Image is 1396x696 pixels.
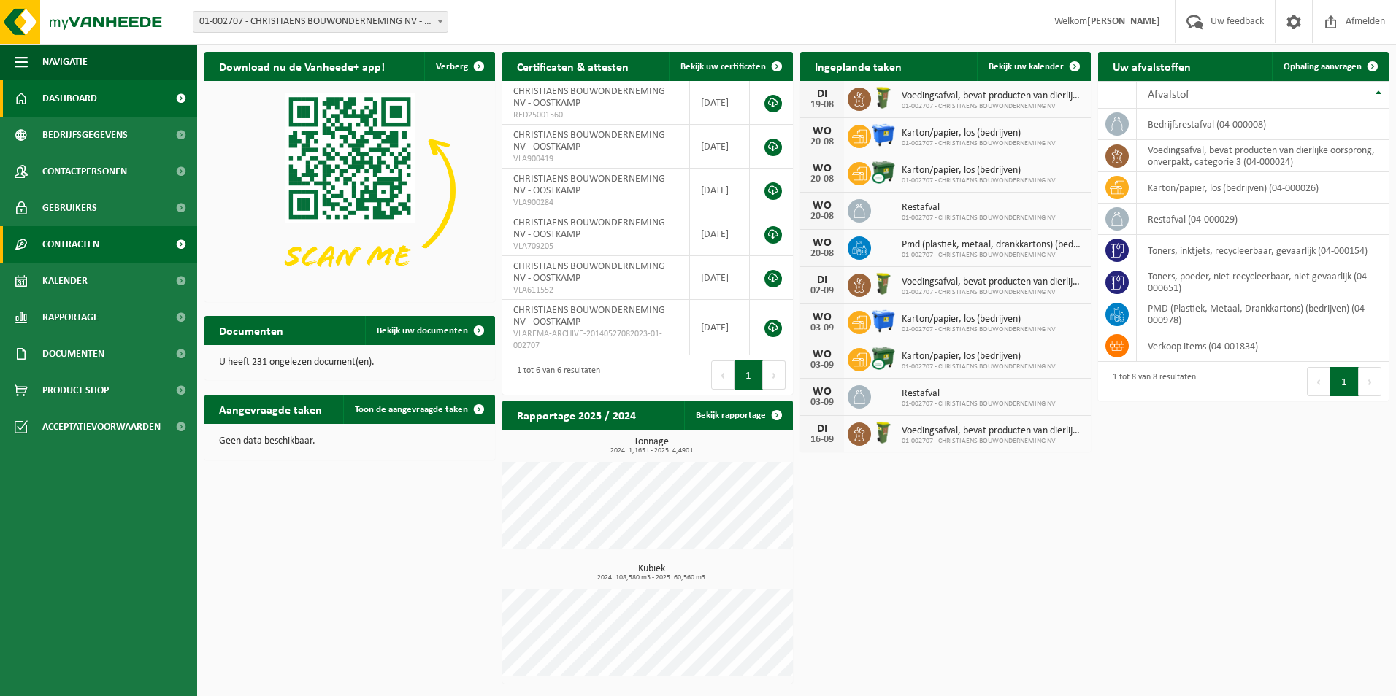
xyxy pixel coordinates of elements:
[510,574,793,581] span: 2024: 108,580 m3 - 2025: 60,560 m3
[193,12,448,32] span: 01-002707 - CHRISTIAENS BOUWONDERNEMING NV - OOSTKAMP
[510,359,600,391] div: 1 tot 6 van 6 resultaten
[902,363,1056,371] span: 01-002707 - CHRISTIAENS BOUWONDERNEMING NV
[1137,204,1389,235] td: restafval (04-000029)
[902,239,1084,251] span: Pmd (plastiek, metaal, drankkartons) (bedrijven)
[690,169,750,212] td: [DATE]
[690,125,750,169] td: [DATE]
[871,271,896,296] img: WB-0060-HPE-GN-50
[193,11,448,33] span: 01-002707 - CHRISTIAENS BOUWONDERNEMING NV - OOSTKAMP
[1137,172,1389,204] td: karton/papier, los (bedrijven) (04-000026)
[871,309,896,333] img: WB-1100-HPE-BE-01
[42,80,97,117] span: Dashboard
[365,316,494,345] a: Bekijk uw documenten
[355,405,468,414] span: Toon de aangevraagde taken
[510,564,793,581] h3: Kubiek
[871,346,896,371] img: WB-1100-CU
[513,261,665,284] span: CHRISTIAENS BOUWONDERNEMING NV - OOSTKAMP
[42,153,127,190] span: Contactpersonen
[204,52,399,80] h2: Download nu de Vanheede+ app!
[502,401,651,429] h2: Rapportage 2025 / 2024
[424,52,494,81] button: Verberg
[513,305,665,328] span: CHRISTIAENS BOUWONDERNEMING NV - OOSTKAMP
[513,86,665,109] span: CHRISTIAENS BOUWONDERNEMING NV - OOSTKAMP
[808,237,837,249] div: WO
[502,52,643,80] h2: Certificaten & attesten
[1137,266,1389,298] td: toners, poeder, niet-recycleerbaar, niet gevaarlijk (04-000651)
[1137,109,1389,140] td: bedrijfsrestafval (04-000008)
[808,249,837,259] div: 20-08
[42,372,109,409] span: Product Shop
[669,52,791,81] a: Bekijk uw certificaten
[902,177,1056,185] span: 01-002707 - CHRISTIAENS BOUWONDERNEMING NV
[377,326,468,336] span: Bekijk uw documenten
[902,400,1056,409] span: 01-002707 - CHRISTIAENS BOUWONDERNEMING NV
[808,286,837,296] div: 02-09
[513,241,678,252] span: VLA709205
[690,256,750,300] td: [DATE]
[219,357,480,368] p: U heeft 231 ongelezen document(en).
[219,436,480,446] p: Geen data beschikbaar.
[808,435,837,445] div: 16-09
[871,123,896,147] img: WB-1100-HPE-BE-01
[902,214,1056,223] span: 01-002707 - CHRISTIAENS BOUWONDERNEMING NV
[513,197,678,209] span: VLA900284
[902,277,1084,288] span: Voedingsafval, bevat producten van dierlijke oorsprong, onverpakt, categorie 3
[513,109,678,121] span: RED25001560
[1137,298,1389,330] td: PMD (Plastiek, Metaal, Drankkartons) (bedrijven) (04-000978)
[902,139,1056,148] span: 01-002707 - CHRISTIAENS BOUWONDERNEMING NV
[513,217,665,240] span: CHRISTIAENS BOUWONDERNEMING NV - OOSTKAMP
[1098,52,1205,80] h2: Uw afvalstoffen
[808,360,837,371] div: 03-09
[42,44,88,80] span: Navigatie
[42,190,97,226] span: Gebruikers
[808,137,837,147] div: 20-08
[902,251,1084,260] span: 01-002707 - CHRISTIAENS BOUWONDERNEMING NV
[902,351,1056,363] span: Karton/papier, los (bedrijven)
[1148,89,1189,101] span: Afvalstof
[42,299,99,336] span: Rapportage
[902,165,1056,177] span: Karton/papier, los (bedrijven)
[808,212,837,222] div: 20-08
[808,323,837,333] div: 03-09
[510,437,793,455] h3: Tonnage
[510,447,793,455] span: 2024: 1,165 t - 2025: 4,490 t
[1359,367,1381,396] button: Next
[808,349,837,360] div: WO
[800,52,916,80] h2: Ingeplande taken
[989,62,1064,71] span: Bekijk uw kalender
[684,401,791,430] a: Bekijk rapportage
[204,395,337,423] h2: Aangevraagde taken
[42,117,128,153] span: Bedrijfsgegevens
[343,395,494,424] a: Toon de aangevraagde taken
[808,100,837,110] div: 19-08
[902,288,1084,297] span: 01-002707 - CHRISTIAENS BOUWONDERNEMING NV
[902,128,1056,139] span: Karton/papier, los (bedrijven)
[690,212,750,256] td: [DATE]
[436,62,468,71] span: Verberg
[902,90,1084,102] span: Voedingsafval, bevat producten van dierlijke oorsprong, onverpakt, categorie 3
[1284,62,1362,71] span: Ophaling aanvragen
[871,420,896,445] img: WB-0060-HPE-GN-50
[204,81,495,299] img: Download de VHEPlus App
[204,316,298,344] h2: Documenten
[808,200,837,212] div: WO
[1307,367,1330,396] button: Previous
[808,174,837,185] div: 20-08
[42,226,99,263] span: Contracten
[735,360,763,390] button: 1
[808,398,837,408] div: 03-09
[902,314,1056,325] span: Karton/papier, los (bedrijven)
[902,202,1056,214] span: Restafval
[902,425,1084,437] span: Voedingsafval, bevat producten van dierlijke oorsprong, onverpakt, categorie 3
[513,153,678,165] span: VLA900419
[1087,16,1160,27] strong: [PERSON_NAME]
[680,62,766,71] span: Bekijk uw certificaten
[42,336,104,372] span: Documenten
[1330,367,1359,396] button: 1
[808,423,837,435] div: DI
[1105,366,1196,398] div: 1 tot 8 van 8 resultaten
[690,81,750,125] td: [DATE]
[808,274,837,286] div: DI
[42,409,161,445] span: Acceptatievoorwaarden
[902,102,1084,111] span: 01-002707 - CHRISTIAENS BOUWONDERNEMING NV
